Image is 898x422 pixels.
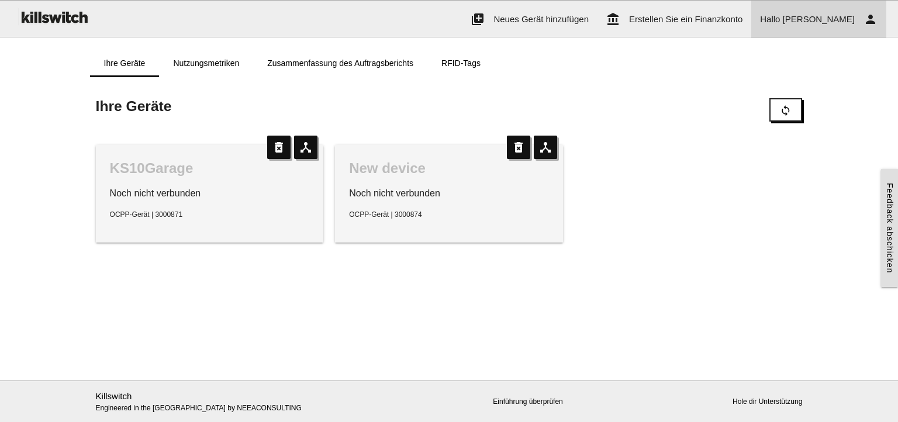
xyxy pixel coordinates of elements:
span: OCPP-Gerät | 3000874 [349,210,422,219]
a: Zusammenfassung des Auftragsberichts [253,49,427,77]
span: [PERSON_NAME] [783,14,855,24]
i: sync [780,99,792,122]
a: Feedback abschicken [881,169,898,287]
span: Ihre Geräte [96,98,172,114]
p: Noch nicht verbunden [349,186,549,200]
p: Noch nicht verbunden [110,186,310,200]
div: KS10Garage [110,159,310,178]
i: delete_forever [267,136,291,159]
i: device_hub [294,136,317,159]
a: RFID-Tags [427,49,495,77]
i: add_to_photos [471,1,485,38]
i: account_balance [606,1,620,38]
a: Hole dir Unterstützung [733,397,802,406]
i: device_hub [534,136,557,159]
span: Neues Gerät hinzufügen [493,14,589,24]
i: delete_forever [507,136,530,159]
i: person [864,1,878,38]
a: Ihre Geräte [90,49,160,77]
span: OCPP-Gerät | 3000871 [110,210,183,219]
button: sync [769,98,802,122]
a: Killswitch [96,391,132,401]
span: Hallo [760,14,780,24]
div: New device [349,159,549,178]
img: ks-logo-black-160-b.png [18,1,90,33]
p: Engineered in the [GEOGRAPHIC_DATA] by NEEACONSULTING [96,390,324,414]
a: Nutzungsmetriken [159,49,253,77]
a: Einführung überprüfen [493,397,562,406]
span: Erstellen Sie ein Finanzkonto [629,14,742,24]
